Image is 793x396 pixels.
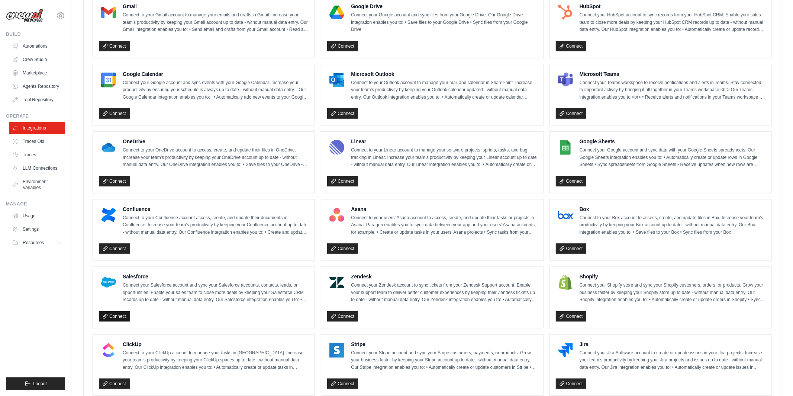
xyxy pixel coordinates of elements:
img: Linear Logo [329,140,344,155]
a: Connect [327,243,358,254]
img: Google Calendar Logo [101,73,116,87]
img: Microsoft Teams Logo [558,73,573,87]
h4: HubSpot [580,3,765,10]
a: Connect [327,176,358,186]
h4: Linear [351,138,537,145]
button: Logout [6,377,65,390]
p: Connect your Google account and sync files from your Google Drive. Our Google Drive integration e... [351,12,537,33]
a: Connect [99,243,130,254]
img: Box Logo [558,208,573,223]
a: Connect [327,108,358,119]
img: Asana Logo [329,208,344,223]
p: Connect to your Gmail account to manage your emails and drafts in Gmail. Increase your team’s pro... [123,12,309,33]
p: Connect to your Confluence account access, create, and update their documents in Confluence. Incr... [123,214,309,236]
a: Connect [99,311,130,322]
a: Connect [556,243,587,254]
p: Connect your Google account and sync data with your Google Sheets spreadsheets. Our Google Sheets... [580,147,765,169]
h4: Salesforce [123,273,309,280]
a: Connect [99,41,130,51]
img: ClickUp Logo [101,343,116,358]
h4: Google Sheets [580,138,765,145]
a: Environment Variables [9,176,65,194]
a: Connect [99,379,130,389]
p: Connect to your OneDrive account to access, create, and update their files in OneDrive. Increase ... [123,147,309,169]
h4: OneDrive [123,138,309,145]
img: Salesforce Logo [101,275,116,290]
span: Logout [33,381,47,387]
h4: Shopify [580,273,765,280]
img: HubSpot Logo [558,5,573,20]
img: Google Drive Logo [329,5,344,20]
h4: ClickUp [123,341,309,348]
a: Connect [556,379,587,389]
a: Connect [327,379,358,389]
h4: Confluence [123,205,309,213]
img: Shopify Logo [558,275,573,290]
a: Agents Repository [9,80,65,92]
p: Connect to your Box account to access, create, and update files in Box. Increase your team’s prod... [580,214,765,236]
div: Manage [6,201,65,207]
p: Connect your Teams workspace to receive notifications and alerts in Teams. Stay connected to impo... [580,79,765,101]
h4: Stripe [351,341,537,348]
p: Connect your Zendesk account to sync tickets from your Zendesk Support account. Enable your suppo... [351,282,537,304]
h4: Box [580,205,765,213]
img: Google Sheets Logo [558,140,573,155]
a: Marketplace [9,67,65,79]
a: Integrations [9,122,65,134]
p: Connect your Google account and sync events with your Google Calendar. Increase your productivity... [123,79,309,101]
p: Connect to your Linear account to manage your software projects, sprints, tasks, and bug tracking... [351,147,537,169]
img: Microsoft Outlook Logo [329,73,344,87]
a: Connect [556,108,587,119]
p: Connect your Salesforce account and sync your Salesforce accounts, contacts, leads, or opportunit... [123,282,309,304]
a: Connect [556,176,587,186]
a: Connect [556,311,587,322]
a: Connect [99,108,130,119]
p: Connect your Stripe account and sync your Stripe customers, payments, or products. Grow your busi... [351,349,537,371]
h4: Microsoft Outlook [351,70,537,78]
img: Logo [6,9,43,23]
a: Automations [9,40,65,52]
a: LLM Connections [9,162,65,174]
p: Connect to your Outlook account to manage your mail and calendar in SharePoint. Increase your tea... [351,79,537,101]
p: Connect to your ClickUp account to manage your tasks in [GEOGRAPHIC_DATA]. Increase your team’s p... [123,349,309,371]
a: Usage [9,210,65,222]
p: Connect to your users’ Asana account to access, create, and update their tasks or projects in Asa... [351,214,537,236]
p: Connect your Jira Software account to create or update issues in your Jira projects. Increase you... [580,349,765,371]
img: Confluence Logo [101,208,116,223]
h4: Jira [580,341,765,348]
button: Resources [9,237,65,249]
img: Stripe Logo [329,343,344,358]
h4: Microsoft Teams [580,70,765,78]
a: Connect [327,41,358,51]
div: Operate [6,113,65,119]
h4: Zendesk [351,273,537,280]
img: Jira Logo [558,343,573,358]
img: Gmail Logo [101,5,116,20]
a: Crew Studio [9,54,65,66]
img: Zendesk Logo [329,275,344,290]
h4: Google Calendar [123,70,309,78]
img: OneDrive Logo [101,140,116,155]
div: Build [6,31,65,37]
a: Connect [327,311,358,322]
h4: Asana [351,205,537,213]
a: Settings [9,223,65,235]
a: Traces Old [9,135,65,147]
p: Connect your Shopify store and sync your Shopify customers, orders, or products. Grow your busine... [580,282,765,304]
a: Connect [556,41,587,51]
a: Tool Repository [9,94,65,106]
h4: Google Drive [351,3,537,10]
a: Traces [9,149,65,161]
a: Connect [99,176,130,186]
h4: Gmail [123,3,309,10]
iframe: Chat Widget [756,360,793,396]
span: Resources [23,240,44,246]
p: Connect your HubSpot account to sync records from your HubSpot CRM. Enable your sales team to clo... [580,12,765,33]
